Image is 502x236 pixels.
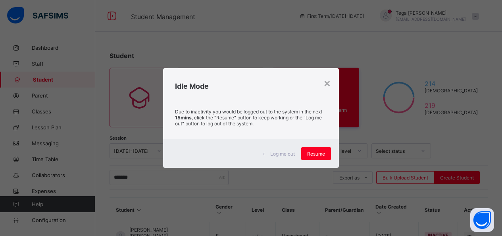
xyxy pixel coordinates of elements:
[175,82,327,90] h2: Idle Mode
[175,109,327,127] p: Due to inactivity you would be logged out to the system in the next , click the "Resume" button t...
[470,208,494,232] button: Open asap
[175,115,192,121] strong: 15mins
[307,151,325,157] span: Resume
[270,151,295,157] span: Log me out
[323,76,331,90] div: ×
